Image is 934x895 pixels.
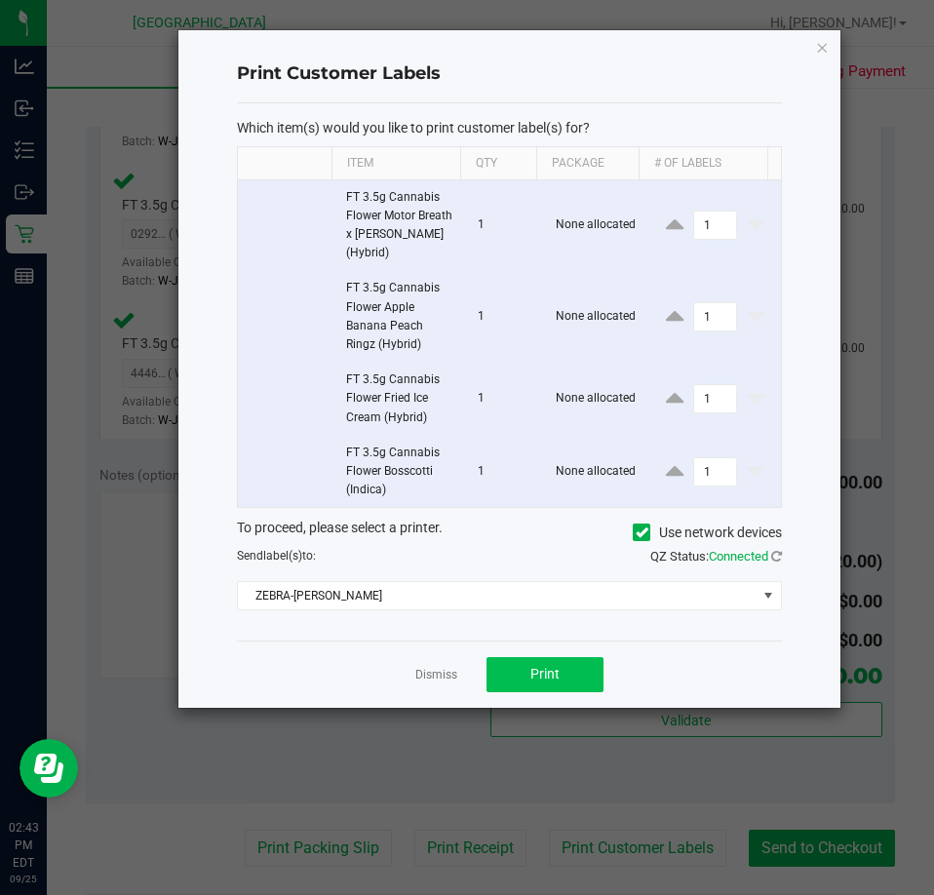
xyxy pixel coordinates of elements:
td: None allocated [544,180,649,272]
td: None allocated [544,363,649,436]
p: Which item(s) would you like to print customer label(s) for? [237,119,782,136]
span: Print [530,666,560,681]
td: None allocated [544,436,649,508]
iframe: Resource center [19,739,78,798]
span: Connected [709,549,768,564]
th: Package [536,147,639,180]
td: 1 [466,436,544,508]
span: label(s) [263,549,302,563]
td: 1 [466,363,544,436]
td: FT 3.5g Cannabis Flower Apple Banana Peach Ringz (Hybrid) [334,271,466,363]
div: To proceed, please select a printer. [222,518,797,547]
span: Send to: [237,549,316,563]
td: FT 3.5g Cannabis Flower Motor Breath x [PERSON_NAME] (Hybrid) [334,180,466,272]
a: Dismiss [415,667,457,683]
td: 1 [466,180,544,272]
h4: Print Customer Labels [237,61,782,87]
th: Qty [460,147,536,180]
button: Print [486,657,603,692]
td: FT 3.5g Cannabis Flower Bosscotti (Indica) [334,436,466,508]
th: Item [331,147,460,180]
td: FT 3.5g Cannabis Flower Fried Ice Cream (Hybrid) [334,363,466,436]
span: ZEBRA-[PERSON_NAME] [238,582,757,609]
label: Use network devices [633,523,782,543]
span: QZ Status: [650,549,782,564]
th: # of labels [639,147,767,180]
td: None allocated [544,271,649,363]
td: 1 [466,271,544,363]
